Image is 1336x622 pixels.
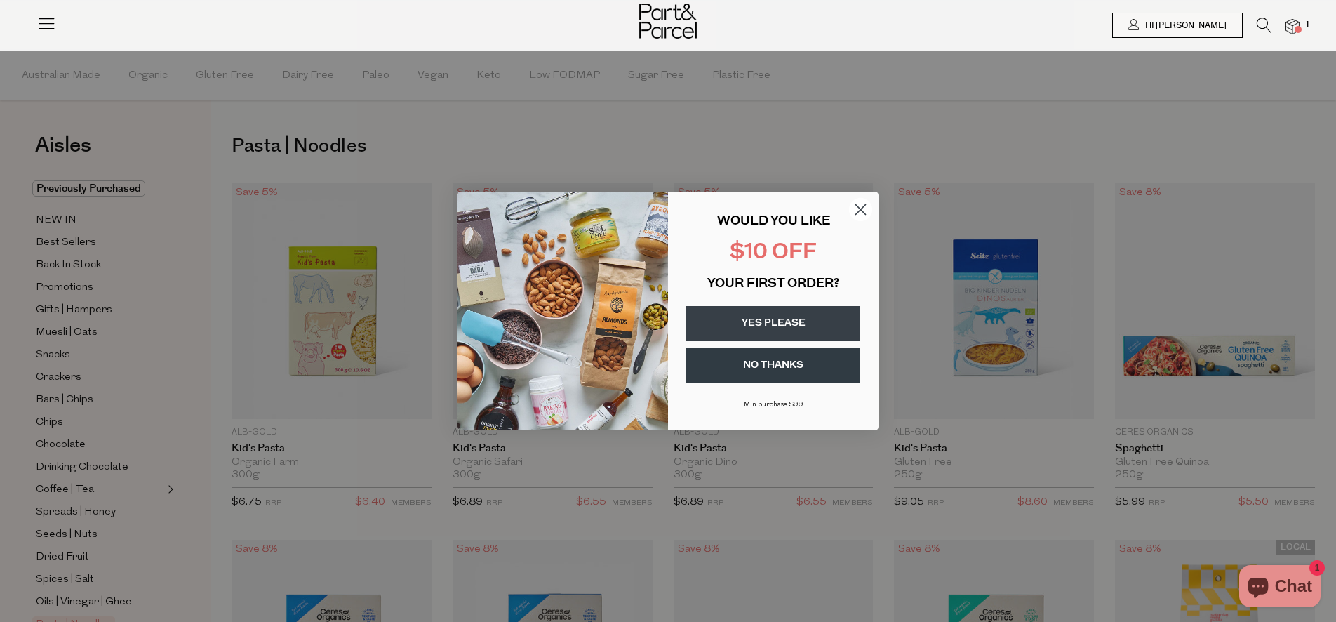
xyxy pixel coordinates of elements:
[639,4,697,39] img: Part&Parcel
[848,197,873,222] button: Close dialog
[457,192,668,430] img: 43fba0fb-7538-40bc-babb-ffb1a4d097bc.jpeg
[1235,565,1325,611] inbox-online-store-chat: Shopify online store chat
[707,278,839,291] span: YOUR FIRST ORDER?
[1112,13,1243,38] a: Hi [PERSON_NAME]
[730,242,817,264] span: $10 OFF
[717,216,830,228] span: WOULD YOU LIKE
[686,348,860,383] button: NO THANKS
[686,306,860,341] button: YES PLEASE
[1142,20,1227,32] span: Hi [PERSON_NAME]
[744,401,803,409] span: Min purchase $99
[1285,19,1300,34] a: 1
[1301,18,1314,31] span: 1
